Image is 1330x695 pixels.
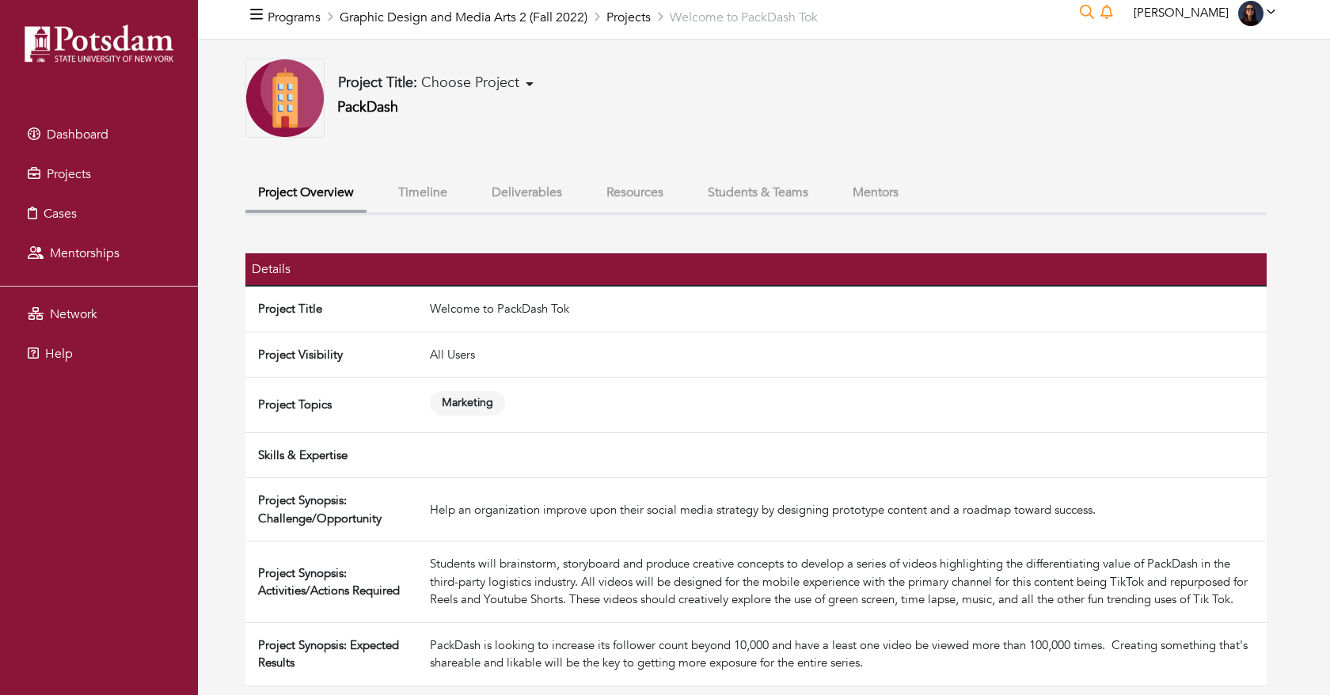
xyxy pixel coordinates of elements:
td: Project Topics [245,378,424,433]
button: Project Overview [245,176,367,213]
td: Welcome to PackDash Tok [424,286,1267,332]
a: Help [4,338,194,370]
th: Details [245,253,424,286]
td: Skills & Expertise [245,432,424,478]
button: Timeline [386,176,460,210]
a: [PERSON_NAME] [1127,5,1282,21]
b: Project Title: [338,73,417,93]
span: [PERSON_NAME] [1134,5,1229,21]
span: Network [50,306,97,323]
a: Network [4,298,194,330]
span: Marketing [430,391,506,416]
a: Programs [268,9,321,26]
button: Deliverables [479,176,575,210]
span: Projects [47,165,91,183]
td: All Users [424,332,1267,378]
a: Projects [606,9,651,26]
a: Mentorships [4,237,194,269]
td: Project Title [245,286,424,332]
span: Help [45,345,73,363]
a: Graphic Design and Media Arts 2 (Fall 2022) [340,9,587,26]
div: PackDash is looking to increase its follower count beyond 10,000 and have a least one video be vi... [430,636,1260,672]
img: potsdam_logo.png [16,16,182,70]
span: Dashboard [47,126,108,143]
img: Beatriz%20Headshot.jpeg [1238,1,1263,26]
span: Welcome to PackDash Tok [670,9,818,26]
a: PackDash [337,97,398,117]
span: Cases [44,205,77,222]
button: Project Title: Choose Project [333,74,538,93]
button: Resources [594,176,676,210]
img: Company-Icon-7f8a26afd1715722aa5ae9dc11300c11ceeb4d32eda0db0d61c21d11b95ecac6.png [245,59,325,138]
a: Projects [4,158,194,190]
div: Help an organization improve upon their social media strategy by designing prototype content and ... [430,501,1260,519]
button: Mentors [840,176,911,210]
a: Dashboard [4,119,194,150]
td: Project Visibility [245,332,424,378]
button: Students & Teams [695,176,821,210]
div: Students will brainstorm, storyboard and produce creative concepts to develop a series of videos ... [430,555,1260,609]
td: Project Synopsis: Activities/Actions Required [245,541,424,623]
span: Choose Project [421,73,519,93]
td: Project Synopsis: Expected Results [245,622,424,686]
a: Cases [4,198,194,230]
span: Mentorships [50,245,120,262]
td: Project Synopsis: Challenge/Opportunity [245,478,424,541]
